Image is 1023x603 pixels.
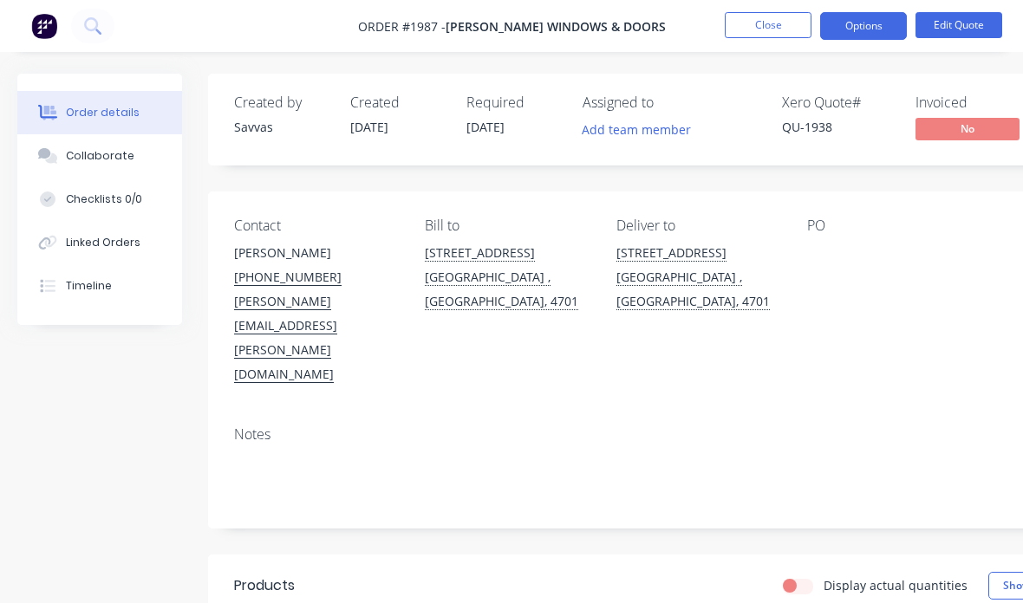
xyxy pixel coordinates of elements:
[234,118,329,136] div: Savvas
[234,94,329,111] div: Created by
[466,94,562,111] div: Required
[66,148,134,164] div: Collaborate
[66,235,140,250] div: Linked Orders
[616,241,779,314] div: [STREET_ADDRESS][GEOGRAPHIC_DATA] , [GEOGRAPHIC_DATA], 4701
[583,118,700,141] button: Add team member
[350,119,388,135] span: [DATE]
[824,576,968,594] label: Display actual quantities
[17,91,182,134] button: Order details
[350,94,446,111] div: Created
[616,217,779,234] div: Deliver to
[820,12,907,40] button: Options
[31,13,57,39] img: Factory
[66,191,142,207] div: Checklists 0/0
[807,217,970,234] div: PO
[17,134,182,178] button: Collaborate
[17,221,182,264] button: Linked Orders
[446,18,666,35] span: [PERSON_NAME] Windows & Doors
[782,118,895,136] div: QU-1938
[782,94,895,111] div: Xero Quote #
[915,118,1020,139] span: No
[17,178,182,221] button: Checklists 0/0
[234,241,397,265] div: [PERSON_NAME]
[583,94,756,111] div: Assigned to
[66,278,112,294] div: Timeline
[725,12,811,38] button: Close
[915,12,1002,38] button: Edit Quote
[425,217,588,234] div: Bill to
[466,119,505,135] span: [DATE]
[17,264,182,308] button: Timeline
[234,241,397,386] div: [PERSON_NAME][PHONE_NUMBER][PERSON_NAME][EMAIL_ADDRESS][PERSON_NAME][DOMAIN_NAME]
[66,105,140,120] div: Order details
[234,575,295,596] div: Products
[425,241,588,314] div: [STREET_ADDRESS][GEOGRAPHIC_DATA] , [GEOGRAPHIC_DATA], 4701
[573,118,700,141] button: Add team member
[358,18,446,35] span: Order #1987 -
[234,217,397,234] div: Contact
